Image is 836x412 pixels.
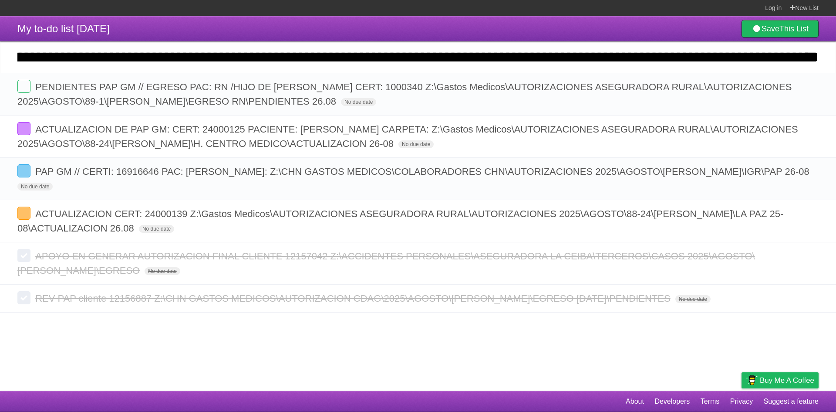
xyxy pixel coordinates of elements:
[17,80,30,93] label: Done
[341,98,376,106] span: No due date
[17,207,30,220] label: Done
[746,373,758,388] img: Buy me a coffee
[145,267,180,275] span: No due date
[779,24,809,33] b: This List
[742,372,819,388] a: Buy me a coffee
[701,393,720,410] a: Terms
[17,122,30,135] label: Done
[17,124,798,149] span: ACTUALIZACION DE PAP GM: CERT: 24000125 PACIENTE: [PERSON_NAME] CARPETA: Z:\Gastos Medicos\AUTORI...
[764,393,819,410] a: Suggest a feature
[626,393,644,410] a: About
[398,140,434,148] span: No due date
[35,166,812,177] span: PAP GM // CERTI: 16916646 PAC: [PERSON_NAME]: Z:\CHN GASTOS MEDICOS\COLABORADORES CHN\AUTORIZACIO...
[17,183,53,191] span: No due date
[139,225,174,233] span: No due date
[17,251,755,276] span: APOYO EN GENERAR AUTORIZACION FINAL CLIENTE 12157042 Z:\ACCIDENTES PERSONALES\ASEGURADORA LA CEIB...
[675,295,711,303] span: No due date
[17,291,30,304] label: Done
[17,23,110,34] span: My to-do list [DATE]
[760,373,814,388] span: Buy me a coffee
[742,20,819,37] a: SaveThis List
[17,208,783,234] span: ACTUALIZACION CERT: 24000139 Z:\Gastos Medicos\AUTORIZACIONES ASEGURADORA RURAL\AUTORIZACIONES 20...
[35,293,673,304] span: REV PAP cliente 12156887 Z:\CHN GASTOS MEDICOS\AUTORIZACION CDAG\2025\AGOSTO\[PERSON_NAME]\EGRESO...
[17,82,792,107] span: PENDIENTES PAP GM // EGRESO PAC: RN /HIJO DE [PERSON_NAME] CERT: 1000340 Z:\Gastos Medicos\AUTORI...
[17,249,30,262] label: Done
[730,393,753,410] a: Privacy
[654,393,690,410] a: Developers
[17,164,30,177] label: Done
